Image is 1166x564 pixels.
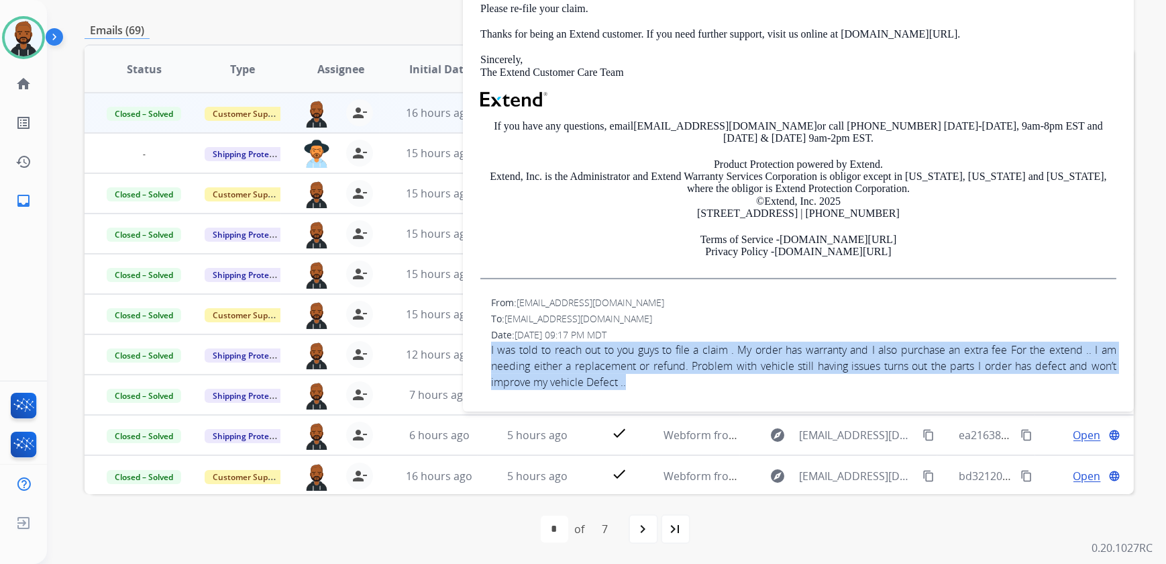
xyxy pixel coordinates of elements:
a: [DOMAIN_NAME][URL] [774,246,891,257]
span: [EMAIL_ADDRESS][DOMAIN_NAME] [799,427,914,443]
span: Open [1073,468,1101,484]
img: Extend Logo [480,92,547,107]
span: Shipping Protection [205,268,297,282]
span: [EMAIL_ADDRESS][DOMAIN_NAME] [517,296,664,309]
div: From: [491,296,1116,310]
span: I was told to reach out to you guys to file a claim . My order has warranty and I also purchase a... [491,342,1116,390]
mat-icon: person_remove [352,226,368,242]
mat-icon: person_remove [352,387,368,403]
p: Sincerely, The Extend Customer Care Team [480,54,1116,79]
span: 15 hours ago [406,226,472,241]
span: Initial Date [409,61,470,77]
span: Customer Support [205,308,292,322]
span: Closed – Solved [107,308,181,322]
p: 0.20.1027RC [1092,540,1153,556]
span: Shipping Protection [205,429,297,443]
mat-icon: history [15,154,32,170]
span: Shipping Protection [205,389,297,403]
img: avatar [5,19,42,56]
span: Webform from [EMAIL_ADDRESS][DOMAIN_NAME] on [DATE] [664,469,967,483]
span: Webform from [EMAIL_ADDRESS][DOMAIN_NAME] on [DATE] [664,428,967,442]
mat-icon: person_remove [352,346,368,363]
mat-icon: inbox [15,193,32,209]
mat-icon: content_copy [1020,470,1032,482]
span: - [135,147,154,161]
mat-icon: language [1108,429,1120,441]
mat-icon: person_remove [352,306,368,322]
span: 5 hours ago [507,428,568,442]
mat-icon: person_remove [352,266,368,282]
mat-icon: explore [770,427,786,443]
span: Customer Support [205,187,292,201]
span: Closed – Solved [107,187,181,201]
span: 15 hours ago [406,267,472,281]
mat-icon: content_copy [1020,429,1032,441]
span: Closed – Solved [107,228,181,242]
p: Emails (69) [85,22,150,39]
img: agent-avatar [303,261,330,289]
mat-icon: home [15,76,32,92]
p: If you have any questions, email or call [PHONE_NUMBER] [DATE]-[DATE], 9am-8pm EST and [DATE] & [... [480,120,1116,145]
span: 6 hours ago [409,428,470,442]
span: Shipping Protection [205,228,297,242]
mat-icon: check [611,425,627,441]
img: agent-avatar [303,463,330,491]
span: ea216381-bd25-42ce-b8c5-3044a27ef9a3 [959,428,1163,442]
span: Closed – Solved [107,107,181,121]
span: Status [127,61,162,77]
p: Terms of Service - Privacy Policy - [480,234,1116,258]
div: 7 [592,516,619,543]
mat-icon: person_remove [352,145,368,161]
img: agent-avatar [303,381,330,410]
p: Please re-file your claim. [480,3,1116,15]
span: 16 hours ago [406,105,472,120]
span: bd321205-58df-4405-be05-7d026b0fd5f8 [959,469,1162,483]
a: [DOMAIN_NAME][URL] [780,234,896,245]
img: agent-avatar [303,341,330,369]
span: Closed – Solved [107,429,181,443]
mat-icon: explore [770,468,786,484]
img: agent-avatar [303,220,330,248]
span: 12 hours ago [406,347,472,362]
mat-icon: person_remove [352,185,368,201]
mat-icon: check [611,466,627,482]
span: Closed – Solved [107,348,181,363]
span: Shipping Protection [205,147,297,161]
mat-icon: list_alt [15,115,32,131]
img: agent-avatar [303,99,330,128]
span: 15 hours ago [406,307,472,322]
span: [EMAIL_ADDRESS][DOMAIN_NAME] [505,312,652,325]
span: Assignee [317,61,364,77]
span: Closed – Solved [107,389,181,403]
mat-icon: language [1108,470,1120,482]
p: Product Protection powered by Extend. Extend, Inc. is the Administrator and Extend Warranty Servi... [480,158,1116,220]
span: Customer Support [205,470,292,484]
mat-icon: navigate_next [635,521,651,537]
img: agent-avatar [303,180,330,208]
img: agent-avatar [303,422,330,450]
img: agent-avatar [303,301,330,329]
mat-icon: content_copy [922,470,935,482]
div: of [575,521,585,537]
span: 16 hours ago [406,469,472,483]
span: [DATE] 09:17 PM MDT [515,328,606,341]
img: agent-avatar [303,140,330,168]
mat-icon: person_remove [352,468,368,484]
div: To: [491,312,1116,326]
span: Customer Support [205,107,292,121]
a: [EMAIL_ADDRESS][DOMAIN_NAME] [633,120,817,132]
mat-icon: last_page [668,521,684,537]
span: 15 hours ago [406,146,472,160]
span: 5 hours ago [507,469,568,483]
span: [EMAIL_ADDRESS][DOMAIN_NAME] [799,468,914,484]
span: Shipping Protection [205,348,297,363]
mat-icon: person_remove [352,105,368,121]
span: Closed – Solved [107,470,181,484]
span: Type [230,61,255,77]
mat-icon: content_copy [922,429,935,441]
span: Open [1073,427,1101,443]
span: 7 hours ago [409,387,470,402]
mat-icon: person_remove [352,427,368,443]
span: 15 hours ago [406,186,472,201]
div: Date: [491,328,1116,342]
